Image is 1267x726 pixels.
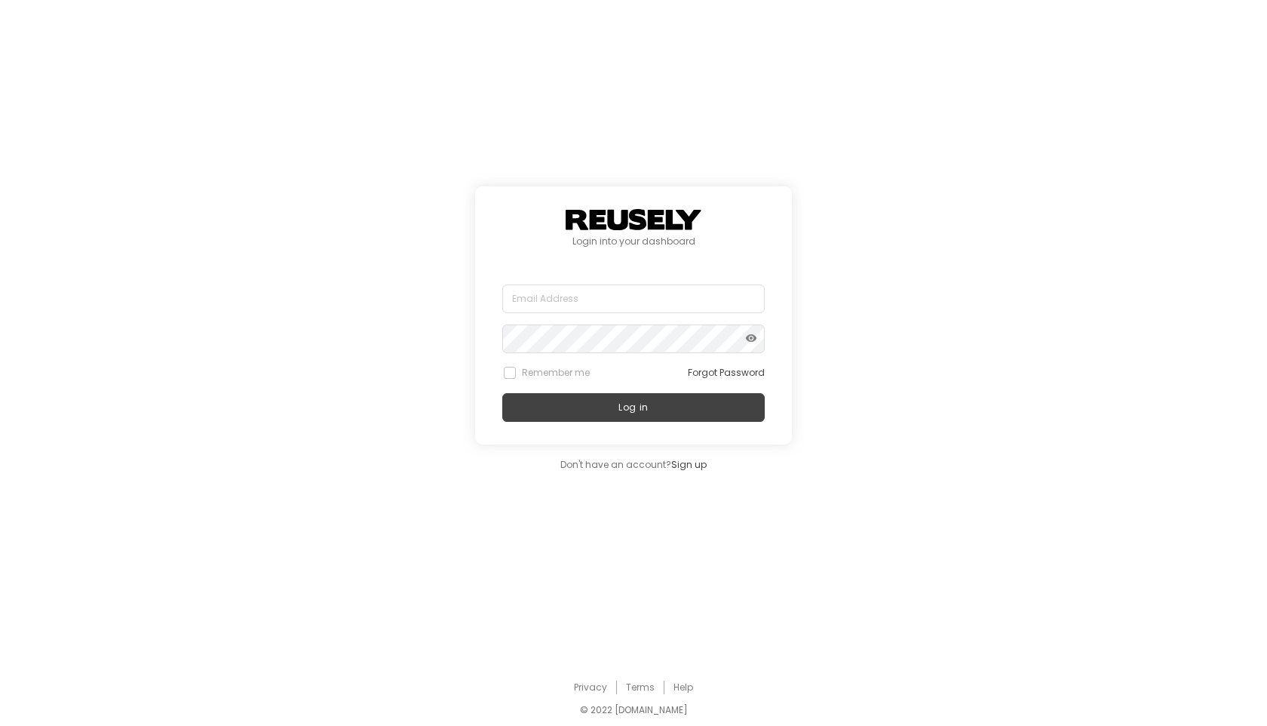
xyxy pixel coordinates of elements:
div: Remember me [517,366,594,380]
a: Privacy [574,681,607,694]
span: visibility [745,330,757,348]
a: Sign up [671,458,707,471]
button: Log in [502,393,765,422]
a: Help [673,681,693,694]
a: Forgot Password [688,366,765,380]
div: Don't have an account? [560,458,707,472]
p: Login into your dashboard [572,235,695,248]
a: Terms [616,681,664,694]
img: Brand logo [566,209,701,230]
span: Log in [618,401,649,414]
input: Email Address [502,285,765,313]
